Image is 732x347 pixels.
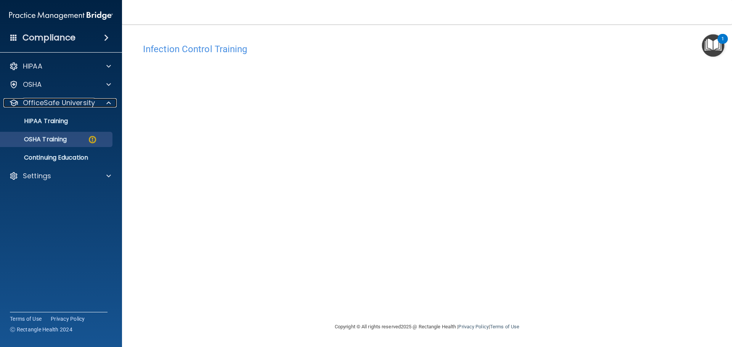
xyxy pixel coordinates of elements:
[288,315,566,339] div: Copyright © All rights reserved 2025 @ Rectangle Health | |
[9,80,111,89] a: OSHA
[9,98,111,107] a: OfficeSafe University
[23,80,42,89] p: OSHA
[5,136,67,143] p: OSHA Training
[9,171,111,181] a: Settings
[23,62,42,71] p: HIPAA
[88,135,97,144] img: warning-circle.0cc9ac19.png
[5,117,68,125] p: HIPAA Training
[9,8,113,23] img: PMB logo
[490,324,519,329] a: Terms of Use
[143,58,524,293] iframe: infection-control-training
[10,315,42,323] a: Terms of Use
[143,44,711,54] h4: Infection Control Training
[22,32,75,43] h4: Compliance
[23,171,51,181] p: Settings
[51,315,85,323] a: Privacy Policy
[458,324,488,329] a: Privacy Policy
[10,326,72,333] span: Ⓒ Rectangle Health 2024
[702,34,724,57] button: Open Resource Center, 1 new notification
[721,39,724,49] div: 1
[23,98,95,107] p: OfficeSafe University
[5,154,109,162] p: Continuing Education
[9,62,111,71] a: HIPAA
